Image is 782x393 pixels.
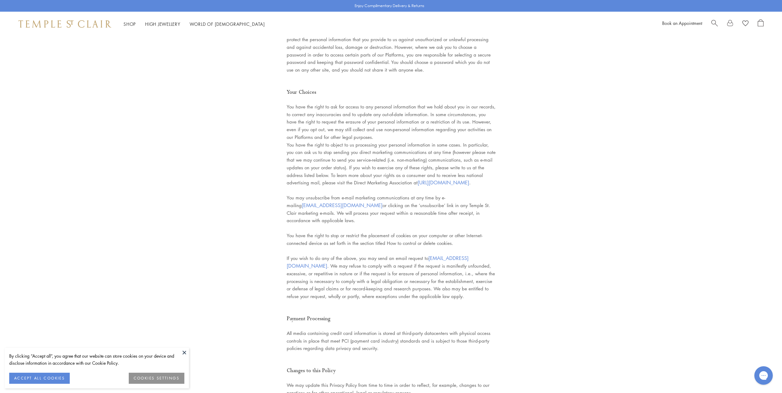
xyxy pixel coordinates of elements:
[129,373,184,384] button: COOKIES SETTINGS
[287,314,496,324] h2: Payment Processing
[711,19,718,29] a: Search
[418,179,469,186] a: [URL][DOMAIN_NAME]
[662,20,702,26] a: Book an Appointment
[751,364,776,387] iframe: Gorgias live chat messenger
[9,373,70,384] button: ACCEPT ALL COOKIES
[287,232,496,300] p: You have the right to stop or restrict the placement of cookies on your computer or other Interne...
[287,330,490,352] span: All media containing credit card information is stored at third-party datacenters with physical a...
[758,19,764,29] a: Open Shopping Bag
[355,3,424,9] p: Enjoy Complimentary Delivery & Returns
[9,352,184,367] div: By clicking “Accept all”, you agree that our website can store cookies on your device and disclos...
[145,21,180,27] a: High JewelleryHigh Jewellery
[302,202,383,209] a: [EMAIL_ADDRESS][DOMAIN_NAME]
[742,19,749,29] a: View Wishlist
[287,194,496,224] p: You may unsubscribe from e-mail marketing communications at any time by e-mailing or clicking on ...
[287,87,496,97] h2: Your Choices
[124,21,136,27] a: ShopShop
[287,366,496,376] h2: Changes to this Policy
[18,20,111,28] img: Temple St. Clair
[124,20,265,28] nav: Main navigation
[190,21,265,27] a: World of [DEMOGRAPHIC_DATA]World of [DEMOGRAPHIC_DATA]
[287,103,496,187] p: You have the right to ask for access to any personal information that we hold about you in our re...
[287,5,496,74] p: We want you to feel confident about using our Platforms, and we are committed to protecting the p...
